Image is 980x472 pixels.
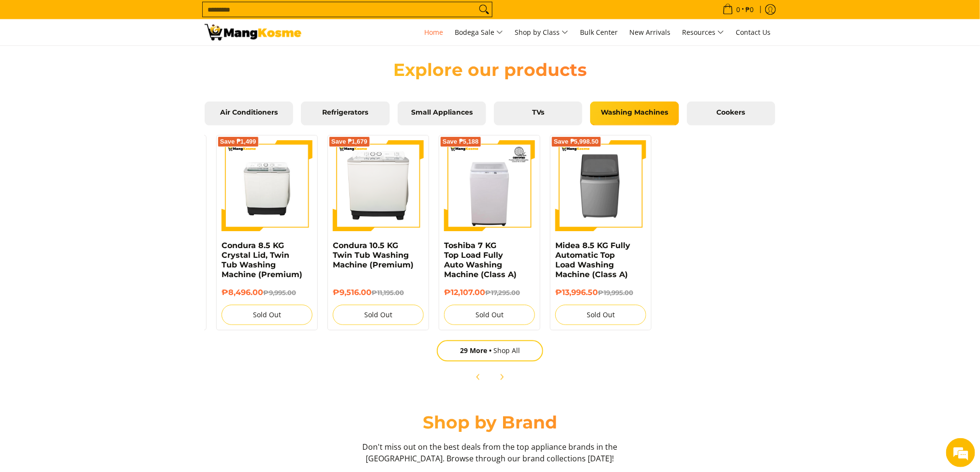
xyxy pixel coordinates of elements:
[424,28,443,37] span: Home
[331,139,368,145] span: Save ₱1,679
[590,102,679,126] a: Washing Machines
[494,102,582,126] a: TVs
[333,305,424,325] button: Sold Out
[682,27,724,39] span: Resources
[554,139,599,145] span: Save ₱5,998.50
[485,289,520,297] del: ₱17,295.00
[405,109,479,118] span: Small Appliances
[555,305,646,325] button: Sold Out
[311,19,775,45] nav: Main Menu
[350,59,630,81] h2: Explore our products
[629,28,670,37] span: New Arrivals
[212,109,286,118] span: Air Conditioners
[5,264,184,298] textarea: Type your message and click 'Submit'
[444,305,535,325] button: Sold Out
[50,54,163,67] div: Leave a message
[371,289,404,297] del: ₱11,195.00
[222,288,312,298] h6: ₱8,496.00
[736,28,771,37] span: Contact Us
[333,141,424,232] img: Condura 10.5 KG Twin Tub Washing Machine (Premium)
[510,19,573,45] a: Shop by Class
[735,6,742,13] span: 0
[419,19,448,45] a: Home
[142,298,176,311] em: Submit
[444,241,517,280] a: Toshiba 7 KG Top Load Fully Auto Washing Machine (Class A)
[398,102,486,126] a: Small Appliances
[555,288,646,298] h6: ₱13,996.50
[301,102,389,126] a: Refrigerators
[580,28,618,37] span: Bulk Center
[501,109,575,118] span: TVs
[515,27,568,39] span: Shop by Class
[687,102,775,126] a: Cookers
[491,367,512,388] button: Next
[333,241,414,270] a: Condura 10.5 KG Twin Tub Washing Machine (Premium)
[222,241,302,280] a: Condura 8.5 KG Crystal Lid, Twin Tub Washing Machine (Premium)
[555,241,630,280] a: Midea 8.5 KG Fully Automatic Top Load Washing Machine (Class A)
[677,19,729,45] a: Resources
[308,109,382,118] span: Refrigerators
[263,289,296,297] del: ₱9,995.00
[444,141,535,232] img: Toshiba 7 KG Top Load Fully Auto Washing Machine (Class A)
[468,367,489,388] button: Previous
[220,139,256,145] span: Save ₱1,499
[694,109,768,118] span: Cookers
[222,305,312,325] button: Sold Out
[222,142,312,231] img: Condura 8.5 KG Crystal Lid, Twin Tub Washing Machine (Premium)
[455,27,503,39] span: Bodega Sale
[444,288,535,298] h6: ₱12,107.00
[205,24,301,41] img: Mang Kosme: Your Home Appliances Warehouse Sale Partner!
[624,19,675,45] a: New Arrivals
[205,412,775,434] h2: Shop by Brand
[450,19,508,45] a: Bodega Sale
[20,122,169,220] span: We are offline. Please leave us a message.
[598,289,633,297] del: ₱19,995.00
[731,19,775,45] a: Contact Us
[476,2,492,17] button: Search
[333,288,424,298] h6: ₱9,516.00
[205,131,775,388] div: Washing Machines
[205,102,293,126] a: Air Conditioners
[437,340,543,362] a: 29 MoreShop All
[359,442,621,465] h3: Don't miss out on the best deals from the top appliance brands in the [GEOGRAPHIC_DATA]. Browse t...
[159,5,182,28] div: Minimize live chat window
[720,4,757,15] span: •
[597,109,671,118] span: Washing Machines
[443,139,479,145] span: Save ₱5,188
[575,19,623,45] a: Bulk Center
[744,6,755,13] span: ₱0
[460,346,493,355] span: 29 More
[555,141,646,232] img: Midea 8.5 KG Fully Automatic Top Load Washing Machine (Class A) - 0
